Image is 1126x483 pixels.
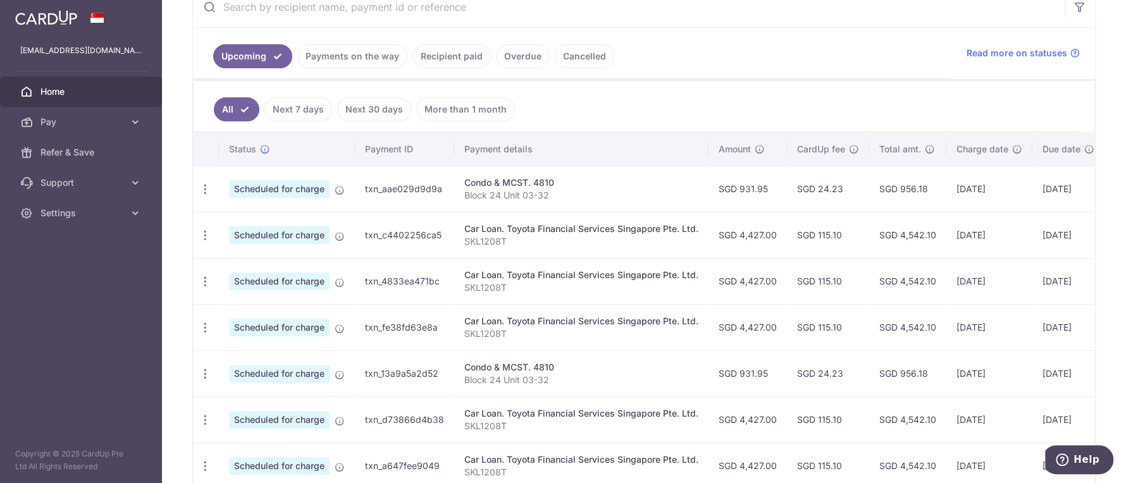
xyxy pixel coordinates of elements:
[229,226,330,244] span: Scheduled for charge
[787,304,869,350] td: SGD 115.10
[40,116,124,128] span: Pay
[787,258,869,304] td: SGD 115.10
[555,44,614,68] a: Cancelled
[946,350,1032,396] td: [DATE]
[20,44,142,57] p: [EMAIL_ADDRESS][DOMAIN_NAME]
[1032,350,1104,396] td: [DATE]
[464,420,698,432] p: SKL1208T
[869,212,946,258] td: SGD 4,542.10
[1032,304,1104,350] td: [DATE]
[967,47,1080,59] a: Read more on statuses
[337,97,411,121] a: Next 30 days
[355,212,454,258] td: txn_c4402256ca5
[355,166,454,212] td: txn_aae029d9d9a
[708,166,787,212] td: SGD 931.95
[416,97,515,121] a: More than 1 month
[464,453,698,466] div: Car Loan. Toyota Financial Services Singapore Pte. Ltd.
[464,269,698,281] div: Car Loan. Toyota Financial Services Singapore Pte. Ltd.
[879,143,921,156] span: Total amt.
[355,304,454,350] td: txn_fe38fd63e8a
[264,97,332,121] a: Next 7 days
[355,133,454,166] th: Payment ID
[464,327,698,340] p: SKL1208T
[214,97,259,121] a: All
[40,146,124,159] span: Refer & Save
[787,166,869,212] td: SGD 24.23
[229,180,330,198] span: Scheduled for charge
[1032,258,1104,304] td: [DATE]
[213,44,292,68] a: Upcoming
[1045,445,1113,477] iframe: Opens a widget where you can find more information
[708,212,787,258] td: SGD 4,427.00
[229,143,256,156] span: Status
[40,176,124,189] span: Support
[355,258,454,304] td: txn_4833ea471bc
[708,396,787,443] td: SGD 4,427.00
[355,350,454,396] td: txn_13a9a5a2d52
[869,396,946,443] td: SGD 4,542.10
[229,411,330,429] span: Scheduled for charge
[869,166,946,212] td: SGD 956.18
[229,457,330,475] span: Scheduled for charge
[1032,166,1104,212] td: [DATE]
[967,47,1067,59] span: Read more on statuses
[40,207,124,219] span: Settings
[464,189,698,202] p: Block 24 Unit 03-32
[946,396,1032,443] td: [DATE]
[1032,212,1104,258] td: [DATE]
[946,304,1032,350] td: [DATE]
[1032,396,1104,443] td: [DATE]
[464,176,698,189] div: Condo & MCST. 4810
[946,258,1032,304] td: [DATE]
[464,361,698,374] div: Condo & MCST. 4810
[869,350,946,396] td: SGD 956.18
[464,235,698,248] p: SKL1208T
[464,374,698,386] p: Block 24 Unit 03-32
[15,10,77,25] img: CardUp
[708,350,787,396] td: SGD 931.95
[464,281,698,294] p: SKL1208T
[869,258,946,304] td: SGD 4,542.10
[797,143,845,156] span: CardUp fee
[229,319,330,336] span: Scheduled for charge
[464,223,698,235] div: Car Loan. Toyota Financial Services Singapore Pte. Ltd.
[464,315,698,327] div: Car Loan. Toyota Financial Services Singapore Pte. Ltd.
[956,143,1008,156] span: Charge date
[229,272,330,290] span: Scheduled for charge
[708,258,787,304] td: SGD 4,427.00
[946,212,1032,258] td: [DATE]
[869,304,946,350] td: SGD 4,542.10
[464,407,698,420] div: Car Loan. Toyota Financial Services Singapore Pte. Ltd.
[787,350,869,396] td: SGD 24.23
[787,396,869,443] td: SGD 115.10
[412,44,491,68] a: Recipient paid
[946,166,1032,212] td: [DATE]
[297,44,407,68] a: Payments on the way
[454,133,708,166] th: Payment details
[464,466,698,479] p: SKL1208T
[708,304,787,350] td: SGD 4,427.00
[719,143,751,156] span: Amount
[40,85,124,98] span: Home
[787,212,869,258] td: SGD 115.10
[496,44,550,68] a: Overdue
[229,365,330,382] span: Scheduled for charge
[355,396,454,443] td: txn_d73866d4b38
[1042,143,1080,156] span: Due date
